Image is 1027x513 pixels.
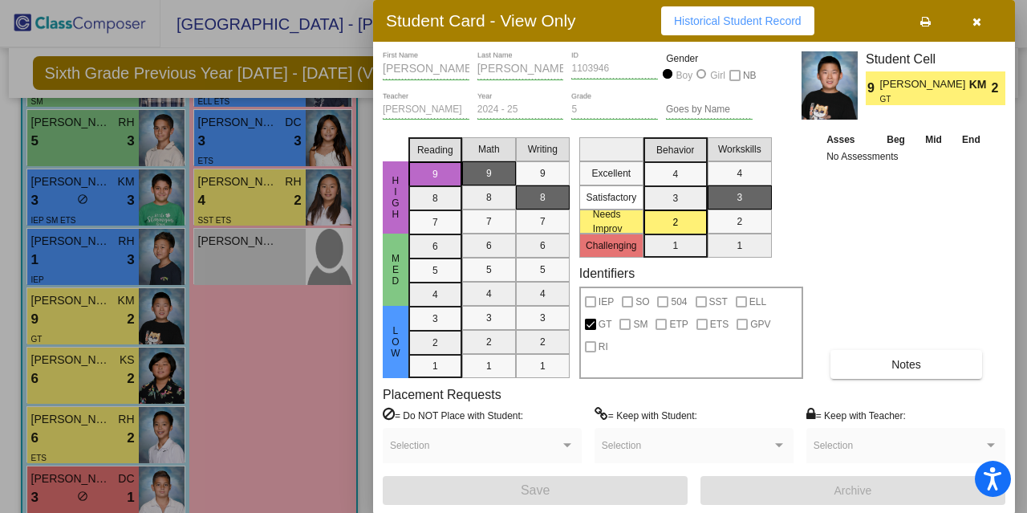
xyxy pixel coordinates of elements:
[579,266,635,281] label: Identifiers
[571,63,658,75] input: Enter ID
[749,292,766,311] span: ELL
[388,325,403,359] span: Low
[750,315,770,334] span: GPV
[599,337,608,356] span: RI
[635,292,649,311] span: SO
[866,51,1005,67] h3: Student Cell
[383,387,501,402] label: Placement Requests
[876,131,915,149] th: Beg
[661,6,814,35] button: Historical Student Record
[388,175,403,220] span: HIgh
[671,292,687,311] span: 504
[891,358,921,371] span: Notes
[595,407,697,423] label: = Keep with Student:
[599,292,614,311] span: IEP
[521,483,550,497] span: Save
[674,14,802,27] span: Historical Student Record
[952,131,990,149] th: End
[666,51,753,66] mat-label: Gender
[383,104,469,116] input: teacher
[477,104,564,116] input: year
[709,292,728,311] span: SST
[915,131,952,149] th: Mid
[822,149,991,165] td: No Assessments
[676,68,693,83] div: Boy
[633,315,647,334] span: SM
[709,68,725,83] div: Girl
[571,104,658,116] input: grade
[700,476,1005,505] button: Archive
[743,66,757,85] span: NB
[806,407,906,423] label: = Keep with Teacher:
[599,315,612,334] span: GT
[866,79,879,98] span: 9
[822,131,876,149] th: Asses
[710,315,729,334] span: ETS
[386,10,576,31] h3: Student Card - View Only
[969,76,992,93] span: KM
[383,476,688,505] button: Save
[834,484,872,497] span: Archive
[383,407,523,423] label: = Do NOT Place with Student:
[388,253,403,287] span: Med
[666,104,753,116] input: goes by name
[669,315,688,334] span: ETP
[879,76,968,93] span: [PERSON_NAME]
[830,350,982,379] button: Notes
[992,79,1005,98] span: 2
[879,93,957,105] span: GT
